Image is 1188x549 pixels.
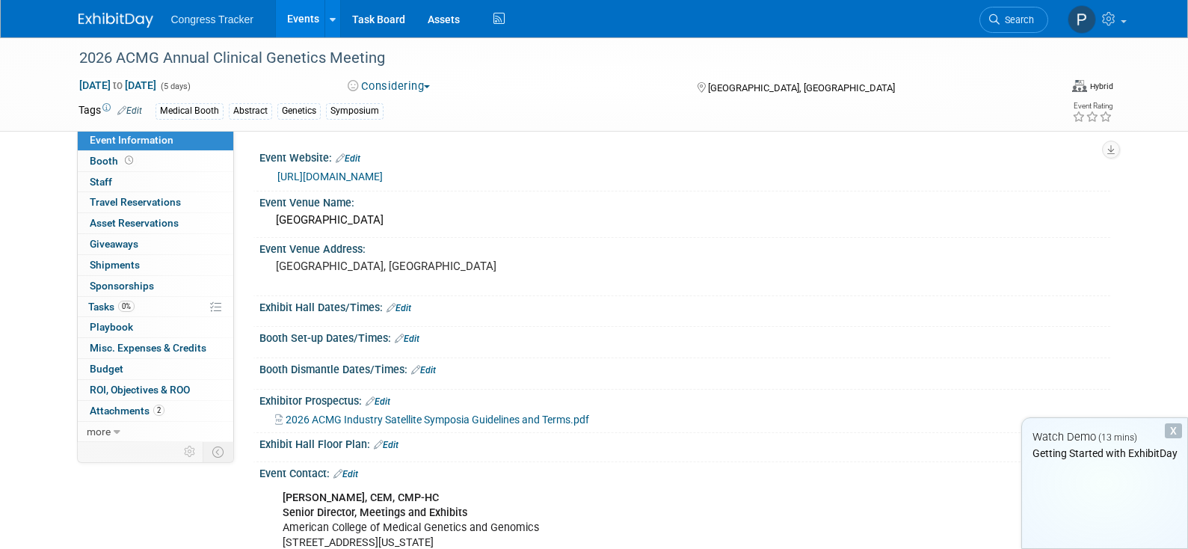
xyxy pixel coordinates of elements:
a: Edit [336,153,360,164]
a: 2026 ACMG Industry Satellite Symposia Guidelines and Terms.pdf [275,414,589,426]
a: ROI, Objectives & ROO [78,380,233,400]
a: Tasks0% [78,297,233,317]
span: (5 days) [159,82,191,91]
span: [GEOGRAPHIC_DATA], [GEOGRAPHIC_DATA] [708,82,895,93]
a: Attachments2 [78,401,233,421]
div: Event Contact: [259,462,1110,482]
span: more [87,426,111,438]
div: Getting Started with ExhibitDay [1022,446,1187,461]
div: Event Venue Name: [259,191,1110,210]
a: Booth [78,151,233,171]
a: Sponsorships [78,276,233,296]
span: Sponsorships [90,280,154,292]
span: Giveaways [90,238,138,250]
a: Edit [366,396,390,407]
a: Asset Reservations [78,213,233,233]
a: Misc. Expenses & Credits [78,338,233,358]
a: Edit [374,440,398,450]
pre: [GEOGRAPHIC_DATA], [GEOGRAPHIC_DATA] [276,260,597,273]
img: Palmer McNally [1068,5,1096,34]
span: Shipments [90,259,140,271]
div: Event Format [1072,78,1113,93]
div: Booth Dismantle Dates/Times: [259,358,1110,378]
div: Abstract [229,103,272,119]
a: Edit [395,334,419,344]
a: Travel Reservations [78,192,233,212]
a: Edit [117,105,142,116]
td: Tags [79,102,142,120]
span: Playbook [90,321,133,333]
div: Exhibitor Prospectus: [259,390,1110,409]
a: Budget [78,359,233,379]
a: Edit [411,365,436,375]
a: Giveaways [78,234,233,254]
span: Misc. Expenses & Credits [90,342,206,354]
span: (13 mins) [1098,432,1137,443]
span: 2026 ACMG Industry Satellite Symposia Guidelines and Terms.pdf [286,414,589,426]
td: Toggle Event Tabs [203,442,233,461]
a: more [78,422,233,442]
td: Personalize Event Tab Strip [177,442,203,461]
span: Booth [90,155,136,167]
div: Medical Booth [156,103,224,119]
a: Playbook [78,317,233,337]
span: 2 [153,405,164,416]
img: ExhibitDay [79,13,153,28]
span: 0% [118,301,135,312]
div: Event Rating [1072,102,1112,110]
a: Search [979,7,1048,33]
span: Search [1000,14,1034,25]
div: Exhibit Hall Floor Plan: [259,433,1110,453]
div: Hybrid [1089,81,1113,92]
div: Event Website: [259,147,1110,166]
div: Exhibit Hall Dates/Times: [259,296,1110,316]
a: Edit [387,303,411,313]
span: Attachments [90,405,164,417]
span: [DATE] [DATE] [79,79,157,92]
span: Asset Reservations [90,217,179,229]
a: Edit [333,469,358,479]
div: Genetics [277,103,321,119]
div: Dismiss [1165,423,1182,438]
img: Format-Hybrid.png [1072,80,1087,92]
span: Booth not reserved yet [122,155,136,166]
div: [GEOGRAPHIC_DATA] [271,209,1099,232]
span: Budget [90,363,123,375]
span: Staff [90,176,112,188]
div: Symposium [326,103,384,119]
div: Booth Set-up Dates/Times: [259,327,1110,346]
b: [PERSON_NAME], CEM, CMP-HC [283,491,439,504]
div: Event Format [960,78,1114,100]
span: Event Information [90,134,173,146]
a: Staff [78,172,233,192]
button: Considering [342,79,436,94]
span: to [111,79,125,91]
div: 2026 ACMG Annual Clinical Genetics Meeting [74,45,1026,72]
span: Congress Tracker [171,13,253,25]
div: Event Venue Address: [259,238,1110,257]
a: [URL][DOMAIN_NAME] [277,171,383,183]
span: ROI, Objectives & ROO [90,384,190,396]
a: Shipments [78,255,233,275]
div: Watch Demo [1022,429,1187,445]
a: Event Information [78,130,233,150]
span: Travel Reservations [90,196,181,208]
b: Senior Director, Meetings and Exhibits [283,506,467,519]
span: Tasks [88,301,135,313]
